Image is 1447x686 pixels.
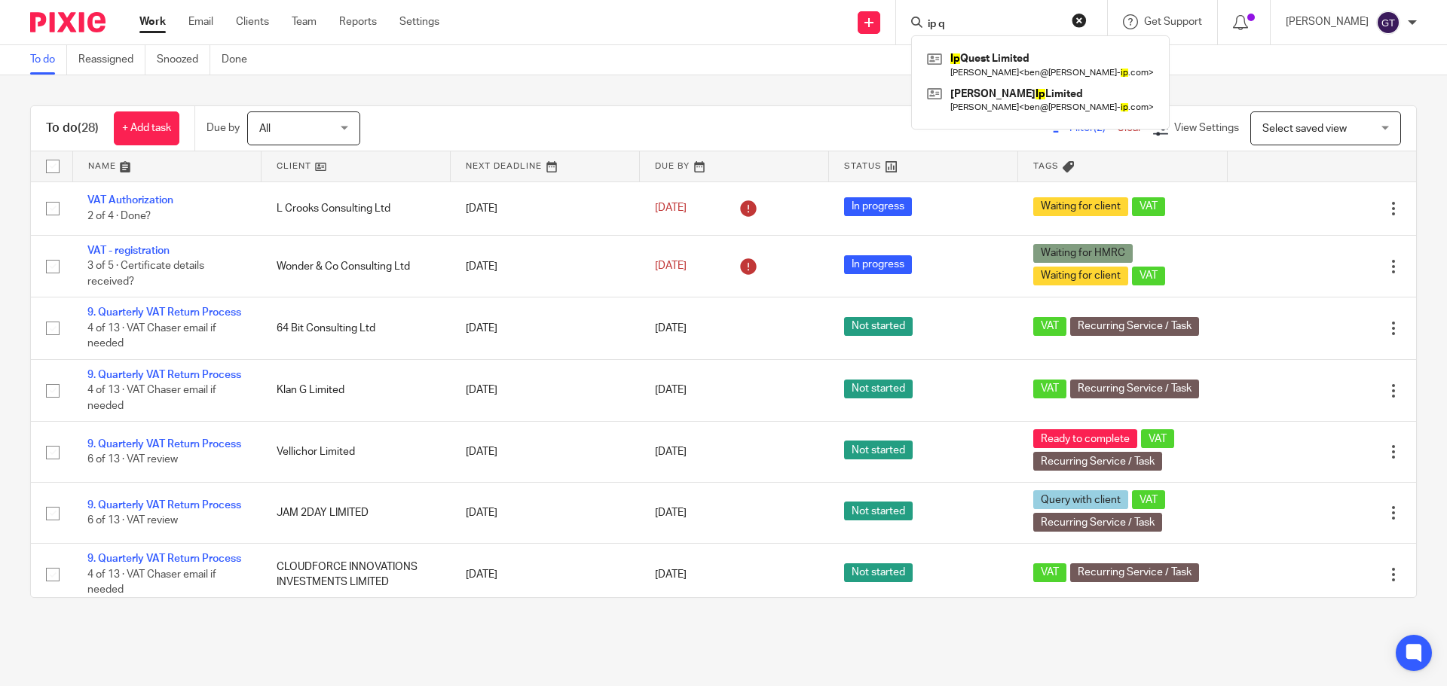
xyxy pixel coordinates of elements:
[451,181,640,235] td: [DATE]
[1070,317,1199,336] span: Recurring Service / Task
[844,441,913,459] span: Not started
[451,359,640,421] td: [DATE]
[451,235,640,297] td: [DATE]
[87,211,151,221] span: 2 of 4 · Done?
[46,120,99,136] h1: To do
[451,544,640,605] td: [DATE]
[30,12,106,32] img: Pixie
[262,359,451,421] td: Klan G Limited
[259,123,271,134] span: All
[87,195,173,206] a: VAT Authorization
[1033,197,1128,216] span: Waiting for client
[451,483,640,544] td: [DATE]
[1072,13,1087,28] button: Clear
[655,386,687,396] span: [DATE]
[262,422,451,483] td: Vellichor Limited
[1070,563,1199,582] span: Recurring Service / Task
[262,483,451,544] td: JAM 2DAY LIMITED
[78,122,99,134] span: (28)
[1286,14,1369,29] p: [PERSON_NAME]
[1376,11,1400,35] img: svg%3E
[87,439,241,450] a: 9. Quarterly VAT Return Process
[655,447,687,457] span: [DATE]
[78,45,145,75] a: Reassigned
[655,203,687,214] span: [DATE]
[262,544,451,605] td: CLOUDFORCE INNOVATIONS INVESTMENTS LIMITED
[262,181,451,235] td: L Crooks Consulting Ltd
[157,45,210,75] a: Snoozed
[222,45,259,75] a: Done
[844,502,913,520] span: Not started
[1033,452,1162,471] span: Recurring Service / Task
[87,553,241,564] a: 9. Quarterly VAT Return Process
[30,45,67,75] a: To do
[1262,123,1347,134] span: Select saved view
[206,120,240,136] p: Due by
[1033,317,1066,336] span: VAT
[451,297,640,359] td: [DATE]
[87,569,216,596] span: 4 of 13 · VAT Chaser email if needed
[1033,490,1128,509] span: Query with client
[87,370,241,380] a: 9. Quarterly VAT Return Process
[1070,380,1199,398] span: Recurring Service / Task
[844,255,912,274] span: In progress
[1144,17,1202,27] span: Get Support
[1033,380,1066,398] span: VAT
[87,515,178,526] span: 6 of 13 · VAT review
[87,500,241,511] a: 9. Quarterly VAT Return Process
[1033,513,1162,532] span: Recurring Service / Task
[262,235,451,297] td: Wonder & Co Consulting Ltd
[844,197,912,216] span: In progress
[114,111,179,145] a: + Add task
[655,569,687,580] span: [DATE]
[87,261,204,288] span: 3 of 5 · Certificate details received?
[844,380,913,398] span: Not started
[292,14,317,29] a: Team
[1132,490,1165,509] span: VAT
[1033,267,1128,285] span: Waiting for client
[87,454,178,465] span: 6 of 13 · VAT review
[139,14,166,29] a: Work
[87,307,241,318] a: 9. Quarterly VAT Return Process
[262,297,451,359] td: 64 Bit Consulting Ltd
[87,245,170,256] a: VAT - registration
[1033,162,1059,170] span: Tags
[399,14,439,29] a: Settings
[87,323,216,349] span: 4 of 13 · VAT Chaser email if needed
[1033,563,1066,582] span: VAT
[188,14,213,29] a: Email
[655,261,687,271] span: [DATE]
[844,563,913,582] span: Not started
[926,18,1062,32] input: Search
[844,317,913,336] span: Not started
[1033,244,1133,263] span: Waiting for HMRC
[1132,197,1165,216] span: VAT
[1141,429,1174,448] span: VAT
[1033,429,1137,448] span: Ready to complete
[1174,123,1239,133] span: View Settings
[655,508,687,518] span: [DATE]
[655,323,687,334] span: [DATE]
[87,385,216,411] span: 4 of 13 · VAT Chaser email if needed
[236,14,269,29] a: Clients
[1132,267,1165,285] span: VAT
[451,422,640,483] td: [DATE]
[339,14,377,29] a: Reports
